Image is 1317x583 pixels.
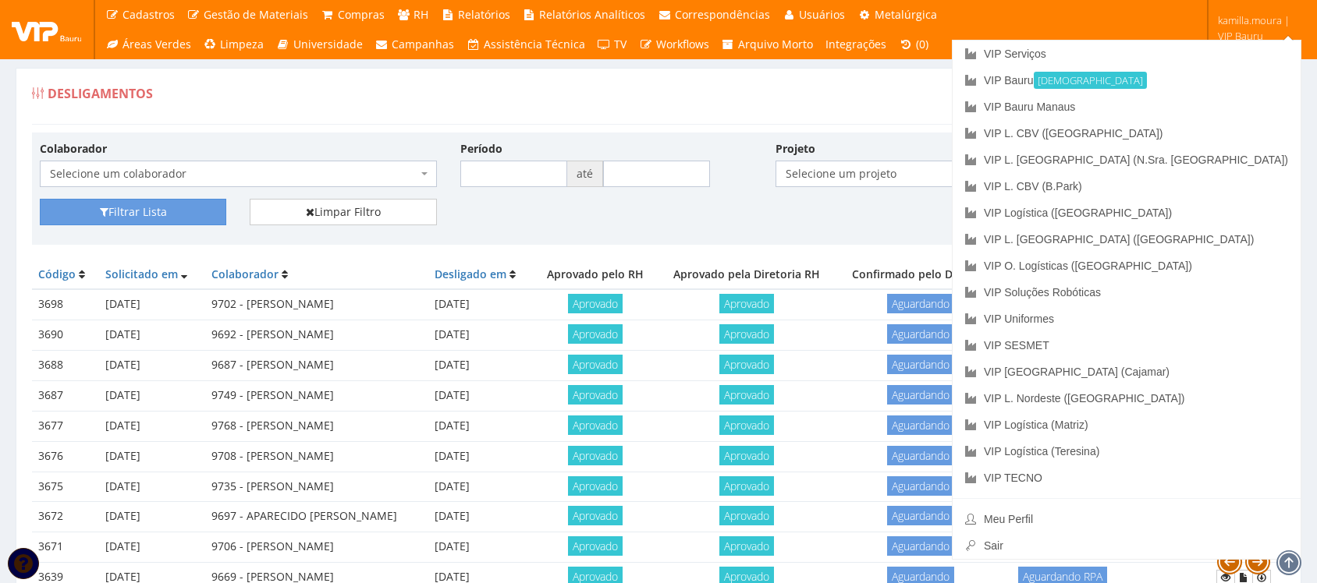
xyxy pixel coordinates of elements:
span: Limpeza [220,37,264,51]
a: (0) [893,30,935,59]
span: Desligamentos [48,85,153,102]
span: kamilla.moura | VIP Bauru [1218,12,1297,44]
span: Aguardando [887,446,954,465]
a: Limpar Filtro [250,199,436,225]
a: Colaborador [211,267,279,281]
span: Compras [338,7,385,22]
td: [DATE] [99,380,205,411]
td: 9749 - [PERSON_NAME] [205,380,428,411]
td: [DATE] [99,502,205,532]
a: Código [38,267,76,281]
span: Aguardando [887,536,954,556]
span: Relatórios Analíticos [539,7,645,22]
span: Selecione um colaborador [40,161,437,187]
a: Assistência Técnica [460,30,591,59]
a: Áreas Verdes [99,30,197,59]
th: Aprovado pelo RH [534,260,657,289]
a: VIP L. CBV ([GEOGRAPHIC_DATA]) [953,120,1301,147]
td: [DATE] [428,289,534,320]
td: 9706 - [PERSON_NAME] [205,532,428,563]
a: Workflows [633,30,715,59]
td: [DATE] [99,441,205,472]
a: VIP Serviços [953,41,1301,67]
span: Integrações [825,37,886,51]
span: Aprovado [568,536,623,556]
a: VIP L. [GEOGRAPHIC_DATA] ([GEOGRAPHIC_DATA]) [953,226,1301,253]
span: Aprovado [719,536,774,556]
span: Selecione um projeto [776,161,1173,187]
td: [DATE] [99,289,205,320]
a: Sair [953,532,1301,559]
span: Aprovado [719,385,774,405]
span: TV [614,37,627,51]
span: Aguardando [887,294,954,313]
a: Universidade [270,30,369,59]
a: VIP SESMET [953,332,1301,359]
a: Arquivo Morto [715,30,820,59]
span: Aprovado [568,294,623,313]
td: 3677 [32,411,99,441]
td: [DATE] [428,380,534,411]
button: Filtrar Lista [40,199,226,225]
small: [DEMOGRAPHIC_DATA] [1034,72,1147,89]
td: [DATE] [99,472,205,502]
a: VIP L. [GEOGRAPHIC_DATA] (N.Sra. [GEOGRAPHIC_DATA]) [953,147,1301,173]
span: Assistência Técnica [484,37,585,51]
td: 9697 - APARECIDO [PERSON_NAME] [205,502,428,532]
span: Cadastros [122,7,175,22]
span: Selecione um colaborador [50,166,417,182]
span: Aprovado [719,324,774,344]
span: Aprovado [568,355,623,374]
span: Áreas Verdes [122,37,191,51]
span: até [567,161,603,187]
td: 9768 - [PERSON_NAME] [205,411,428,441]
td: [DATE] [428,472,534,502]
th: Aprovado pela Diretoria RH [657,260,836,289]
a: Solicitado em [105,267,178,281]
td: [DATE] [99,532,205,563]
span: Aprovado [719,415,774,435]
td: 3672 [32,502,99,532]
span: Aprovado [568,324,623,344]
td: 9735 - [PERSON_NAME] [205,472,428,502]
span: Aprovado [719,506,774,525]
td: 9702 - [PERSON_NAME] [205,289,428,320]
td: [DATE] [428,320,534,351]
td: 3675 [32,472,99,502]
a: TV [591,30,634,59]
span: RH [414,7,428,22]
td: [DATE] [428,411,534,441]
a: VIP Logística (Teresina) [953,438,1301,465]
a: VIP Logística ([GEOGRAPHIC_DATA]) [953,200,1301,226]
label: Colaborador [40,141,107,157]
td: 3698 [32,289,99,320]
td: [DATE] [428,532,534,563]
span: Aguardando [887,476,954,496]
td: [DATE] [428,351,534,381]
td: 3687 [32,380,99,411]
span: Aprovado [568,476,623,496]
span: Universidade [293,37,363,51]
span: Aprovado [568,446,623,465]
a: VIP Logística (Matriz) [953,412,1301,438]
a: VIP O. Logísticas ([GEOGRAPHIC_DATA]) [953,253,1301,279]
span: Gestão de Materiais [204,7,308,22]
label: Projeto [776,141,815,157]
a: VIP [GEOGRAPHIC_DATA] (Cajamar) [953,359,1301,385]
span: Aguardando [887,324,954,344]
span: Aprovado [719,446,774,465]
span: (0) [916,37,928,51]
span: Aprovado [568,506,623,525]
a: Integrações [819,30,893,59]
span: Aguardando [887,355,954,374]
span: Aprovado [719,355,774,374]
th: Confirmado pelo Domínio [836,260,1005,289]
td: 9708 - [PERSON_NAME] [205,441,428,472]
span: Arquivo Morto [738,37,813,51]
td: [DATE] [99,351,205,381]
a: VIP Uniformes [953,306,1301,332]
a: Campanhas [369,30,461,59]
span: Aguardando [887,415,954,435]
a: VIP L. CBV (B.Park) [953,173,1301,200]
td: [DATE] [99,411,205,441]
